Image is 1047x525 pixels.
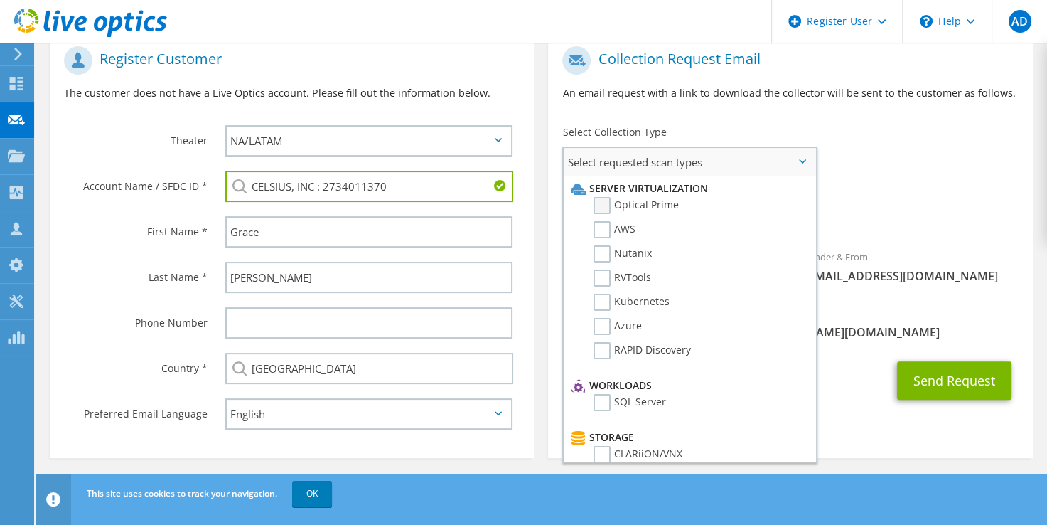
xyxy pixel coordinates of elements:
svg: \n [920,15,933,28]
label: RAPID Discovery [594,342,691,359]
li: Server Virtualization [567,180,808,197]
label: CLARiiON/VNX [594,446,682,463]
span: Select requested scan types [564,148,815,176]
li: Workloads [567,377,808,394]
label: Preferred Email Language [64,398,208,421]
label: Azure [594,318,642,335]
span: This site uses cookies to track your navigation. [87,487,277,499]
label: Last Name * [64,262,208,285]
label: Optical Prime [594,197,679,214]
div: Sender & From [790,242,1033,291]
span: [EMAIL_ADDRESS][DOMAIN_NAME] [805,268,1019,284]
label: Select Collection Type [562,125,666,139]
label: SQL Server [594,394,666,411]
label: Phone Number [64,307,208,330]
div: Requested Collections [548,182,1032,235]
li: Storage [567,429,808,446]
h1: Register Customer [64,46,512,75]
div: CC & Reply To [548,298,1032,347]
p: An email request with a link to download the collector will be sent to the customer as follows. [562,85,1018,101]
button: Send Request [897,361,1011,400]
label: Theater [64,125,208,148]
label: Kubernetes [594,294,670,311]
label: First Name * [64,216,208,239]
label: Country * [64,353,208,376]
label: Nutanix [594,245,652,262]
label: RVTools [594,270,651,287]
label: Account Name / SFDC ID * [64,171,208,193]
label: AWS [594,221,635,238]
p: The customer does not have a Live Optics account. Please fill out the information below. [64,85,520,101]
h1: Collection Request Email [562,46,1011,75]
div: To [548,242,790,291]
a: OK [292,481,332,507]
span: AD [1009,10,1031,33]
